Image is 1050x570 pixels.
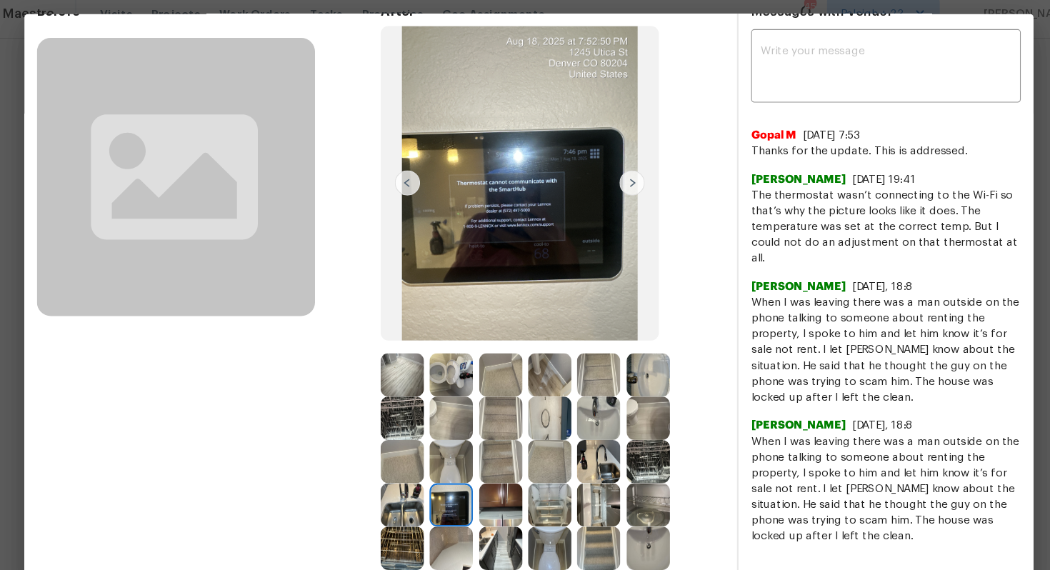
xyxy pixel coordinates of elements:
span: [PERSON_NAME] [726,389,812,403]
span: [DATE], 18:8 [818,391,873,401]
span: [DATE] 7:53 [773,128,825,138]
span: [DATE] 19:41 [818,168,875,178]
span: When I was leaving there was a man outside on the phone talking to someone about renting the prop... [726,403,971,503]
span: The thermostat wasn’t connecting to the Wi-Fi so that’s why the picture looks like it does. The t... [726,180,971,251]
img: left-chevron-button-url [404,164,426,187]
span: Gopal M [726,126,767,140]
span: [PERSON_NAME] [726,263,812,277]
span: Thanks for the update. This is addressed. [726,140,971,154]
span: [PERSON_NAME] [726,166,812,180]
span: When I was leaving there was a man outside on the phone talking to someone about renting the prop... [726,277,971,377]
span: [DATE], 18:8 [818,265,873,275]
img: right-chevron-button-url [607,164,630,187]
